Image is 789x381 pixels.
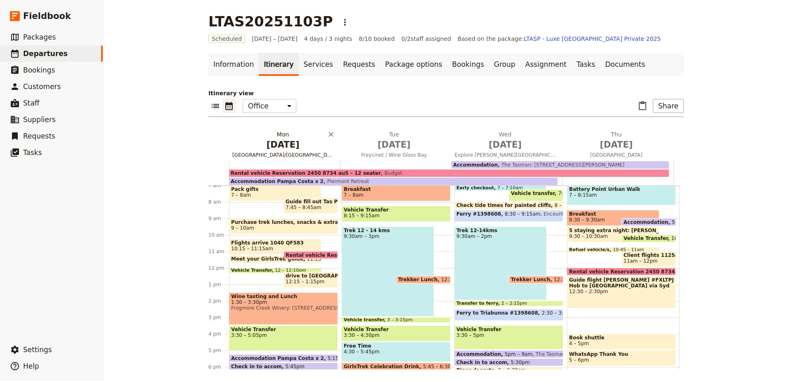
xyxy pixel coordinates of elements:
span: Vehicle Transfer [456,327,561,332]
div: Vehicle transfer7:15 – 8am [509,189,563,201]
button: Wed [DATE]Explore [PERSON_NAME][GEOGRAPHIC_DATA] [451,130,562,161]
button: Mon [DATE][GEOGRAPHIC_DATA]/[GEOGRAPHIC_DATA]/Freycinet [229,130,340,161]
div: Book shuttle4 – 5pm [567,334,676,350]
span: 7 – 7:10am [497,186,523,190]
span: 6 – 6:30pm [498,367,526,373]
span: [DATE] [343,139,444,151]
span: Refuel vehicle/s [569,247,613,252]
span: 8:30 – 9:30am [569,217,605,223]
span: 11am – 12pm [624,258,658,264]
a: Package options [380,53,447,76]
h2: Tue [343,130,444,151]
span: 2 – 2:15pm [501,301,527,306]
a: Services [299,53,338,76]
span: Trek 12-14kms [456,228,545,233]
div: Vehicle Transfer8:15 – 9:15am [342,206,451,222]
span: 3:30 – 5:05pm [231,332,336,338]
span: 12:30 – 2:30pm [569,289,674,294]
span: 12:30 – 1pm [554,277,585,282]
div: Purchase trek lunches, snacks & extra bkfast for day 2 plus dinner spread9 – 10am [229,218,338,234]
div: 10 am [208,232,229,238]
div: 2 pm [208,298,229,304]
div: Breakfast8:30 – 9:30am [567,210,659,226]
span: Ferry #1398608 [456,211,505,217]
a: Itinerary [259,53,298,76]
span: 9:30am – 2pm [456,233,545,239]
div: Early checkout7 – 7:10am [454,185,547,191]
span: Settings [23,346,52,354]
div: Rental vehicle Reservation 2450 8734 au5 – 12 seater [567,268,676,275]
span: Packages [23,33,56,41]
div: 3 pm [208,314,229,321]
span: 4:30 – 5:45pm [344,349,449,355]
div: Transfer to ferry2 – 2:15pm [454,301,563,306]
div: 7 am [208,182,229,189]
span: Piermont Retreat [324,179,369,184]
span: 10:45 – 11am [613,247,644,252]
span: Trekker Lunch [511,277,554,282]
div: 5 staying extra night: [PERSON_NAME], [PERSON_NAME], [PERSON_NAME], [PERSON_NAME], Tess9:30 – 10:... [567,226,659,242]
div: Accommodation5pm – 9am [621,218,676,226]
div: Vehicle Transfer3:30 – 4:30pm [342,325,451,341]
div: 9 am [208,215,229,222]
div: Accommodation Pampa Costa x 2Piermont Retreat [229,178,557,185]
span: Accommodation [456,351,505,357]
span: [DATE] [455,139,556,151]
div: Piper departs6 – 6:30pm [454,367,563,374]
div: Rental vehicle Reservation 2450 8734 au5 – 12 seater [283,251,338,259]
a: Requests [338,53,380,76]
span: 5 – 6pm [569,357,589,363]
span: [GEOGRAPHIC_DATA]/[GEOGRAPHIC_DATA]/Freycinet [229,152,337,158]
span: Explore [PERSON_NAME][GEOGRAPHIC_DATA] [451,152,559,158]
span: Meet your GirlsTrek guide [231,256,307,262]
span: Based on the package: [458,35,661,43]
span: WhatsApp Thank You [569,351,674,357]
div: Check tide times for painted cliffs8 – 8:30am [454,202,563,209]
span: Vehicle transfer [344,317,387,322]
span: 7 – 8am [231,192,251,198]
span: Check in to accom [231,364,286,369]
span: 11:15 – 11:45am [307,256,349,262]
div: WhatsApp Thank You5 – 6pm [567,350,676,366]
span: Requests [23,132,55,140]
a: Assignment [520,53,572,76]
span: 5:30pm [511,360,530,365]
span: 7 – 8am [344,192,364,198]
div: Trek 12-14kms9:30am – 2pm [454,226,547,300]
span: Flights arrive 1040 QF583 [231,240,319,246]
span: 10 – 10:30am [671,235,706,241]
span: Suppliers [23,115,56,124]
span: Ferry to Triabunna #1398608 [456,310,542,316]
span: 2:30 – 3:15pm [542,310,578,320]
span: Piper departs [456,367,498,373]
h2: Thu [566,130,667,151]
span: Check in to accom [456,360,511,365]
div: 11 am [208,248,229,255]
div: Vehicle Transfer3:30 – 5pm [454,325,563,350]
span: Trek 12 - 14 kms [344,228,432,233]
div: drive to [GEOGRAPHIC_DATA] before winery if time to spare12:15 – 1:15pm [283,272,338,288]
button: Actions [338,15,352,29]
div: 4 pm [208,331,229,337]
span: The Tasman: [STREET_ADDRESS][PERSON_NAME] [532,351,659,357]
span: 8:15 – 9:15am [344,213,380,219]
span: Help [23,362,39,370]
span: Scheduled [208,35,245,43]
div: Client flights 1125am QF58411am – 12pm [621,251,676,267]
span: 9 – 10am [231,225,254,231]
span: 7:45 – 8:45am [286,205,321,210]
a: Information [208,53,259,76]
span: Accommodation [453,162,498,168]
span: Vehicle Transfer [344,327,449,332]
span: 12 – 12:10pm [275,268,306,273]
span: Customers [23,82,61,91]
span: 7:15 – 8am [558,190,586,200]
span: Trekker Lunch [398,277,441,282]
div: Vehicle Transfer12 – 12:10pm [229,268,321,273]
span: 5:15pm – 5:30am [328,355,371,361]
span: Encounter [PERSON_NAME][GEOGRAPHIC_DATA] [541,211,664,221]
div: Check in to accom5:45pm [229,362,338,370]
span: drive to [GEOGRAPHIC_DATA] before winery if time to spare [286,273,336,279]
div: 1 pm [208,281,229,288]
button: Share [653,99,684,113]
